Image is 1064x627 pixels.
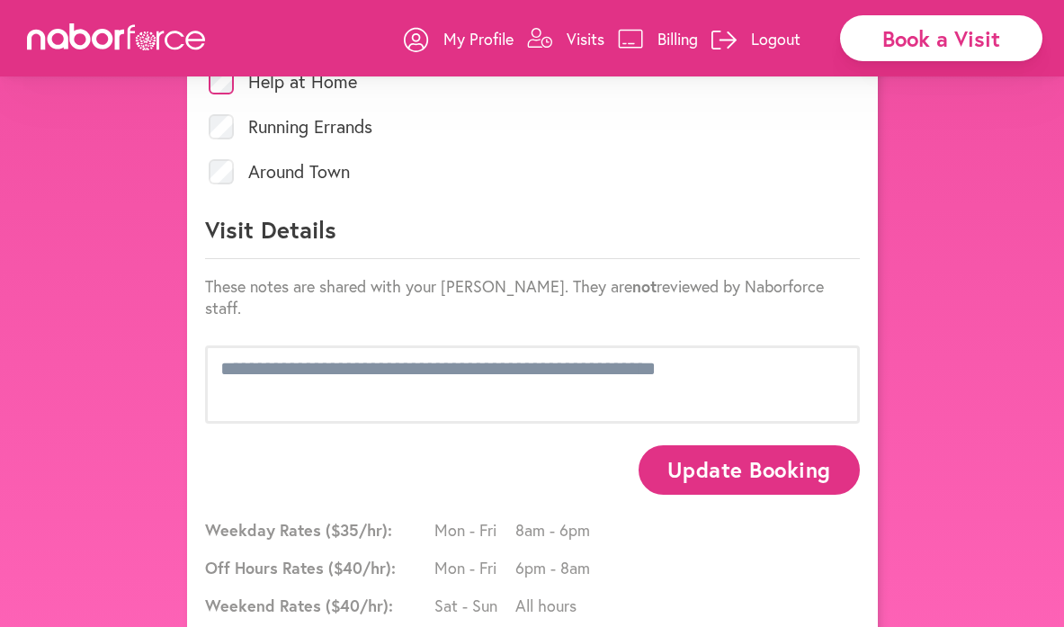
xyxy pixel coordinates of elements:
[515,557,596,578] span: 6pm - 8am
[205,214,860,259] p: Visit Details
[639,445,859,495] button: Update Booking
[328,557,396,578] span: ($ 40 /hr):
[404,12,514,66] a: My Profile
[515,595,596,616] span: All hours
[657,28,698,49] p: Billing
[205,595,430,616] span: Weekend Rates
[527,12,604,66] a: Visits
[205,557,430,578] span: Off Hours Rates
[205,275,860,318] p: These notes are shared with your [PERSON_NAME]. They are reviewed by Naborforce staff.
[326,595,393,616] span: ($ 40 /hr):
[434,595,515,616] span: Sat - Sun
[840,15,1042,61] div: Book a Visit
[248,163,350,181] label: Around Town
[248,73,357,91] label: Help at Home
[434,557,515,578] span: Mon - Fri
[751,28,800,49] p: Logout
[248,118,372,136] label: Running Errands
[567,28,604,49] p: Visits
[434,519,515,541] span: Mon - Fri
[326,519,392,541] span: ($ 35 /hr):
[515,519,596,541] span: 8am - 6pm
[632,275,657,297] strong: not
[443,28,514,49] p: My Profile
[711,12,800,66] a: Logout
[205,519,430,541] span: Weekday Rates
[618,12,698,66] a: Billing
